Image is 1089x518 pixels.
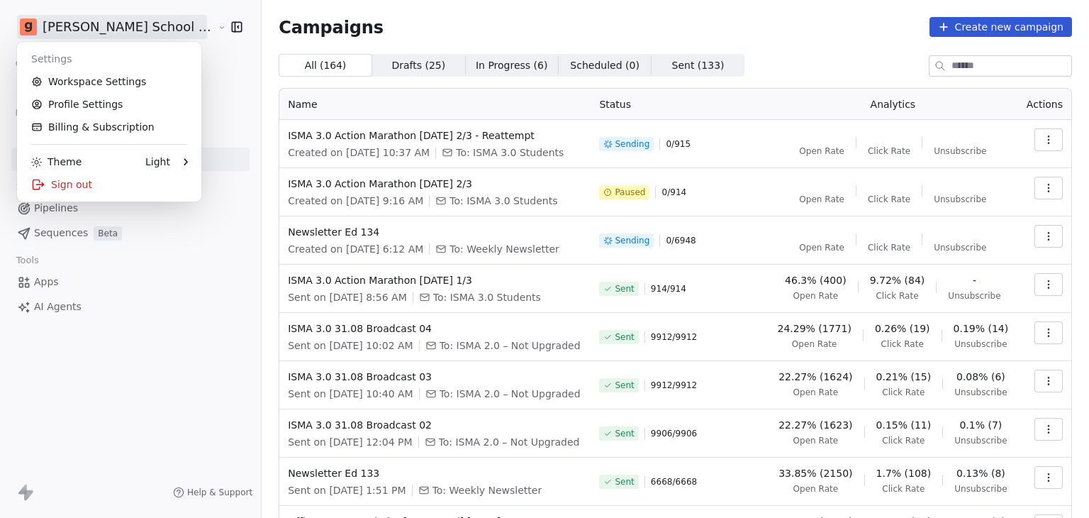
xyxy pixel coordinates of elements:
[31,155,82,169] div: Theme
[23,48,196,70] div: Settings
[23,70,196,93] a: Workspace Settings
[23,173,196,196] div: Sign out
[23,93,196,116] a: Profile Settings
[145,155,170,169] div: Light
[23,116,196,138] a: Billing & Subscription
